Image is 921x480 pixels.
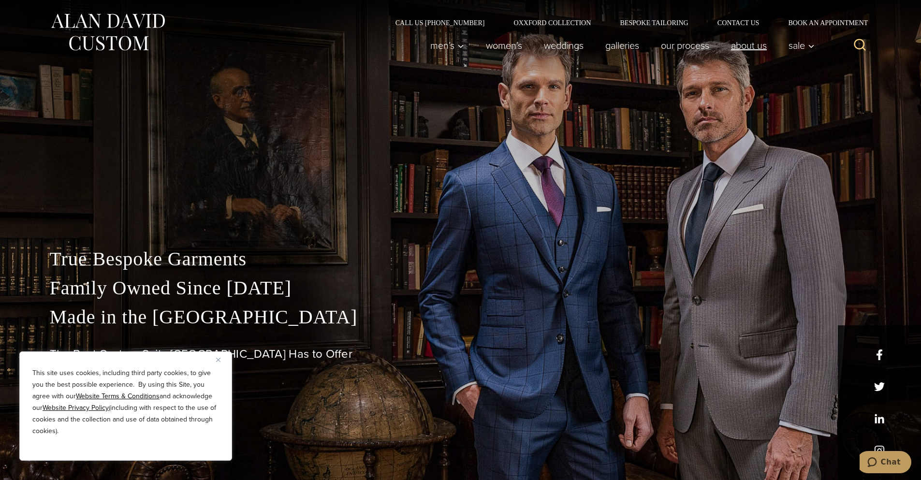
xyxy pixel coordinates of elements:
a: Website Terms & Conditions [76,391,160,401]
a: Bespoke Tailoring [605,19,702,26]
img: Alan David Custom [50,11,166,54]
a: Contact Us [703,19,774,26]
button: Close [216,354,228,365]
img: Close [216,358,220,362]
button: Child menu of Men’s [419,36,475,55]
a: weddings [533,36,594,55]
a: Women’s [475,36,533,55]
p: True Bespoke Garments Family Owned Since [DATE] Made in the [GEOGRAPHIC_DATA] [50,245,872,332]
a: Oxxford Collection [499,19,605,26]
a: Call Us [PHONE_NUMBER] [381,19,499,26]
nav: Primary Navigation [419,36,819,55]
a: Book an Appointment [774,19,871,26]
a: Galleries [594,36,650,55]
a: Our Process [650,36,720,55]
p: This site uses cookies, including third party cookies, to give you the best possible experience. ... [32,367,219,437]
button: View Search Form [848,34,872,57]
button: Sale sub menu toggle [777,36,819,55]
iframe: Opens a widget where you can chat to one of our agents [860,451,911,475]
a: About Us [720,36,777,55]
h1: The Best Custom Suits [GEOGRAPHIC_DATA] Has to Offer [50,347,872,361]
nav: Secondary Navigation [381,19,872,26]
a: Website Privacy Policy [43,403,109,413]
